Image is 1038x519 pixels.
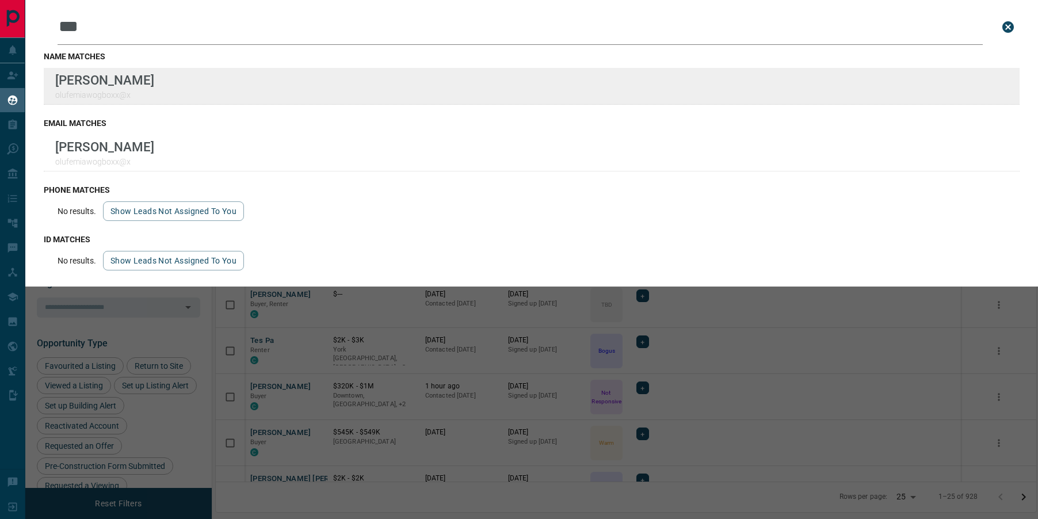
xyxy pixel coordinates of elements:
[44,52,1020,61] h3: name matches
[55,139,154,154] p: [PERSON_NAME]
[103,201,244,221] button: show leads not assigned to you
[55,157,154,166] p: olufemiawogboxx@x
[44,235,1020,244] h3: id matches
[44,185,1020,194] h3: phone matches
[55,72,154,87] p: [PERSON_NAME]
[103,251,244,270] button: show leads not assigned to you
[58,256,96,265] p: No results.
[55,90,154,100] p: olufemiawogboxx@x
[58,207,96,216] p: No results.
[997,16,1020,39] button: close search bar
[44,119,1020,128] h3: email matches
